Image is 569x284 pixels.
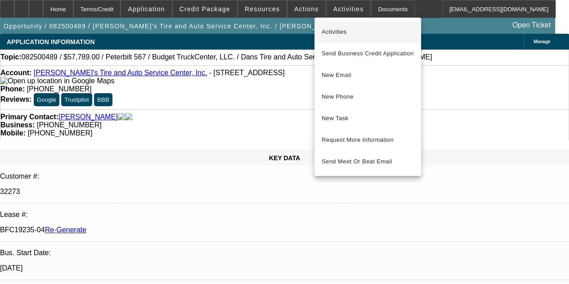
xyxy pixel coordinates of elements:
span: Send Business Credit Application [322,48,414,59]
span: New Task [322,113,414,124]
span: New Phone [322,91,414,102]
span: Request More Information [322,135,414,145]
span: Activities [322,27,414,37]
span: Send Meet Or Beat Email [322,156,414,167]
span: New Email [322,70,414,81]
